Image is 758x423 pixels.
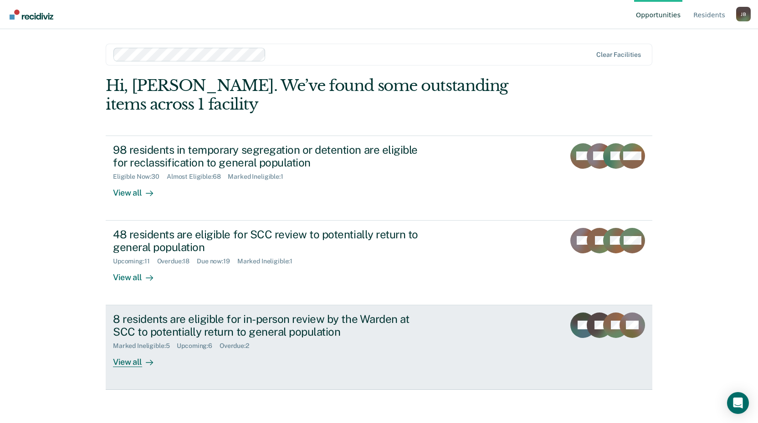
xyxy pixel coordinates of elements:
[736,7,751,21] button: Profile dropdown button
[177,342,220,350] div: Upcoming : 6
[113,342,177,350] div: Marked Ineligible : 5
[113,312,433,339] div: 8 residents are eligible for in-person review by the Warden at SCC to potentially return to gener...
[113,173,167,181] div: Eligible Now : 30
[197,257,237,265] div: Due now : 19
[113,265,164,283] div: View all
[113,181,164,198] div: View all
[596,51,641,59] div: Clear facilities
[113,350,164,368] div: View all
[106,76,543,114] div: Hi, [PERSON_NAME]. We’ve found some outstanding items across 1 facility
[167,173,228,181] div: Almost Eligible : 68
[157,257,197,265] div: Overdue : 18
[113,257,157,265] div: Upcoming : 11
[113,143,433,170] div: 98 residents in temporary segregation or detention are eligible for reclassification to general p...
[106,305,652,390] a: 8 residents are eligible for in-person review by the Warden at SCC to potentially return to gener...
[228,173,290,181] div: Marked Ineligible : 1
[106,221,652,305] a: 48 residents are eligible for SCC review to potentially return to general populationUpcoming:11Ov...
[237,257,300,265] div: Marked Ineligible : 1
[10,10,53,20] img: Recidiviz
[727,392,749,414] div: Open Intercom Messenger
[220,342,256,350] div: Overdue : 2
[113,228,433,254] div: 48 residents are eligible for SCC review to potentially return to general population
[106,136,652,221] a: 98 residents in temporary segregation or detention are eligible for reclassification to general p...
[736,7,751,21] div: J B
